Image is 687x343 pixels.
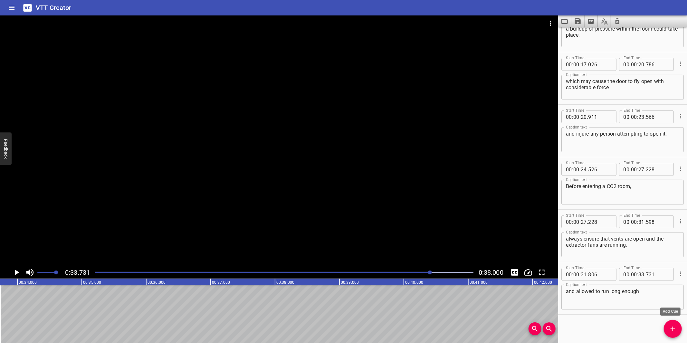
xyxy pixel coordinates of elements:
[624,268,630,281] input: 00
[588,163,612,176] input: 526
[631,58,637,71] input: 00
[630,215,631,228] span: :
[585,15,598,27] button: Extract captions from video
[587,17,595,25] svg: Extract captions from video
[10,266,23,279] button: Play/Pause
[611,15,624,27] button: Clear captions
[65,269,90,276] span: Current Time
[509,266,521,279] button: Toggle captions
[631,215,637,228] input: 00
[276,280,294,285] text: 00:38.000
[646,163,669,176] input: 228
[664,320,682,338] button: Add Cue
[566,288,679,307] textarea: and allowed to run long enough
[630,163,631,176] span: :
[534,280,552,285] text: 00:42.000
[566,236,679,254] textarea: always ensure that vents are open and the extractor fans are running,
[588,268,612,281] input: 806
[572,268,573,281] span: :
[630,110,631,123] span: :
[588,110,612,123] input: 911
[470,280,488,285] text: 00:41.000
[581,268,587,281] input: 31
[566,268,572,281] input: 00
[509,266,521,279] div: Hide/Show Captions
[579,110,581,123] span: :
[631,110,637,123] input: 00
[572,215,573,228] span: :
[522,266,534,279] div: Playback Speed
[624,215,630,228] input: 00
[573,58,579,71] input: 00
[579,163,581,176] span: :
[36,3,72,13] h6: VTT Creator
[95,272,473,273] div: Play progress
[637,58,638,71] span: :
[587,268,588,281] span: .
[644,215,646,228] span: .
[646,110,669,123] input: 566
[638,268,644,281] input: 33
[572,110,573,123] span: :
[588,215,612,228] input: 228
[644,163,646,176] span: .
[630,58,631,71] span: :
[566,26,679,44] textarea: a buildup of pressure within the room could take place,
[676,108,684,125] div: Cue Options
[566,131,679,149] textarea: and injure any person attempting to open it.
[624,58,630,71] input: 00
[573,163,579,176] input: 00
[676,160,684,177] div: Cue Options
[644,268,646,281] span: .
[566,215,572,228] input: 00
[581,110,587,123] input: 20
[54,271,58,274] span: Set video volume
[561,17,568,25] svg: Load captions from file
[479,269,503,276] span: Video Duration
[624,163,630,176] input: 00
[573,110,579,123] input: 00
[83,280,101,285] text: 00:35.000
[676,213,684,230] div: Cue Options
[579,268,581,281] span: :
[522,266,534,279] button: Change Playback Speed
[529,322,541,335] button: Zoom In
[638,110,644,123] input: 23
[646,58,669,71] input: 786
[631,163,637,176] input: 00
[630,268,631,281] span: :
[676,112,685,120] button: Cue Options
[587,215,588,228] span: .
[600,17,608,25] svg: Translate captions
[405,280,423,285] text: 00:40.000
[624,110,630,123] input: 00
[581,215,587,228] input: 27
[644,58,646,71] span: .
[676,270,685,278] button: Cue Options
[638,215,644,228] input: 31
[574,17,582,25] svg: Save captions to file
[646,268,669,281] input: 731
[637,215,638,228] span: :
[587,58,588,71] span: .
[558,15,571,27] button: Load captions from file
[676,55,684,72] div: Cue Options
[581,58,587,71] input: 17
[598,15,611,27] button: Translate captions
[637,163,638,176] span: :
[644,110,646,123] span: .
[341,280,359,285] text: 00:39.000
[579,58,581,71] span: :
[587,163,588,176] span: .
[566,78,679,97] textarea: which may cause the door to fly open with considerable force
[566,163,572,176] input: 00
[573,268,579,281] input: 00
[614,17,621,25] svg: Clear captions
[676,217,685,225] button: Cue Options
[676,265,684,282] div: Cue Options
[676,60,685,68] button: Cue Options
[19,280,37,285] text: 00:34.000
[631,268,637,281] input: 00
[566,183,679,202] textarea: Before entering a CO2 room,
[637,110,638,123] span: :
